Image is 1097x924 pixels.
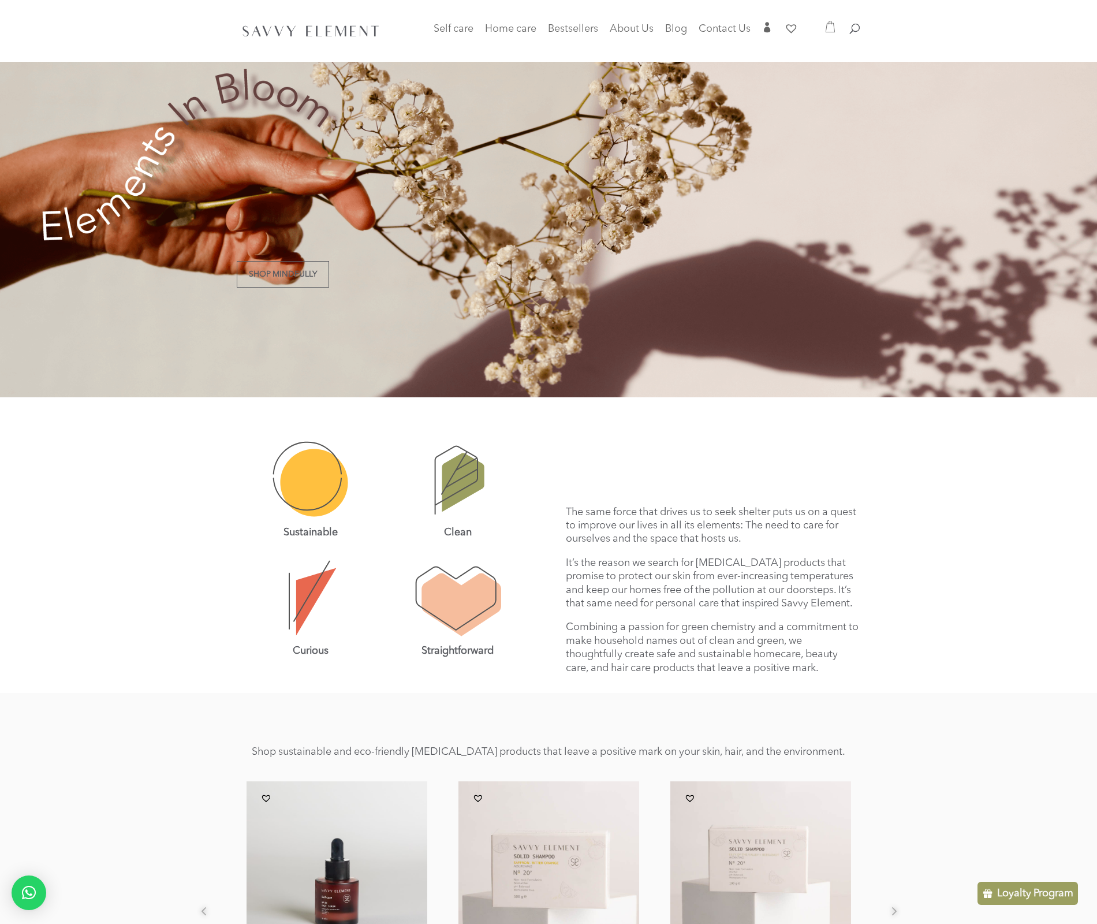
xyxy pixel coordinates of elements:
[239,21,382,40] img: SavvyElement
[411,556,505,636] img: ethical (1)
[762,22,773,32] span: 
[283,556,338,639] img: vegan
[384,645,531,658] p: Straightforward
[997,886,1073,900] p: Loyalty Program
[566,557,860,621] p: It’s the reason we search for [MEDICAL_DATA] products that promise to protect our skin from ever-...
[237,645,384,658] p: Curious
[699,24,751,34] span: Contact Us
[699,25,751,41] a: Contact Us
[237,261,329,288] a: Shop Mindfully
[566,621,860,675] p: Combining a passion for green chemistry and a commitment to make household names out of clean and...
[270,439,351,519] img: sustainable
[762,22,773,41] a: 
[566,506,860,557] p: The same force that drives us to seek shelter puts us on a quest to improve our lives in all its ...
[548,25,598,41] a: Bestsellers
[237,527,384,539] p: Sustainable
[485,24,536,34] span: Home care
[610,24,654,34] span: About Us
[427,439,489,520] img: green
[548,24,598,34] span: Bestsellers
[485,25,536,48] a: Home care
[384,527,531,539] p: Clean
[665,24,687,34] span: Blog
[237,746,860,759] p: Shop sustainable and eco-friendly [MEDICAL_DATA] products that leave a positive mark on your skin...
[610,25,654,41] a: About Us
[434,24,473,34] span: Self care
[434,25,473,48] a: Self care
[665,25,687,41] a: Blog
